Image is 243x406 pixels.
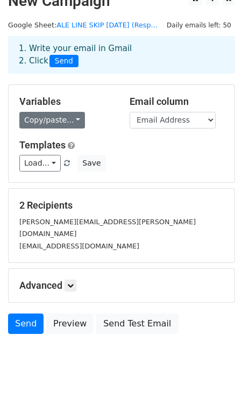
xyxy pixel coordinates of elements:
small: [PERSON_NAME][EMAIL_ADDRESS][PERSON_NAME][DOMAIN_NAME] [19,218,196,238]
a: Preview [46,314,94,334]
a: Send [8,314,44,334]
span: Daily emails left: 50 [163,19,235,31]
h5: Variables [19,96,113,108]
h5: 2 Recipients [19,200,224,211]
span: Send [49,55,78,68]
iframe: Chat Widget [189,354,243,406]
a: Templates [19,139,66,151]
small: Google Sheet: [8,21,158,29]
div: 1. Write your email in Gmail 2. Click [11,42,232,67]
a: ALE LINE SKIP [DATE] (Resp... [56,21,158,29]
a: Daily emails left: 50 [163,21,235,29]
button: Save [77,155,105,172]
small: [EMAIL_ADDRESS][DOMAIN_NAME] [19,242,139,250]
a: Send Test Email [96,314,178,334]
h5: Advanced [19,280,224,291]
a: Load... [19,155,61,172]
h5: Email column [130,96,224,108]
a: Copy/paste... [19,112,85,129]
